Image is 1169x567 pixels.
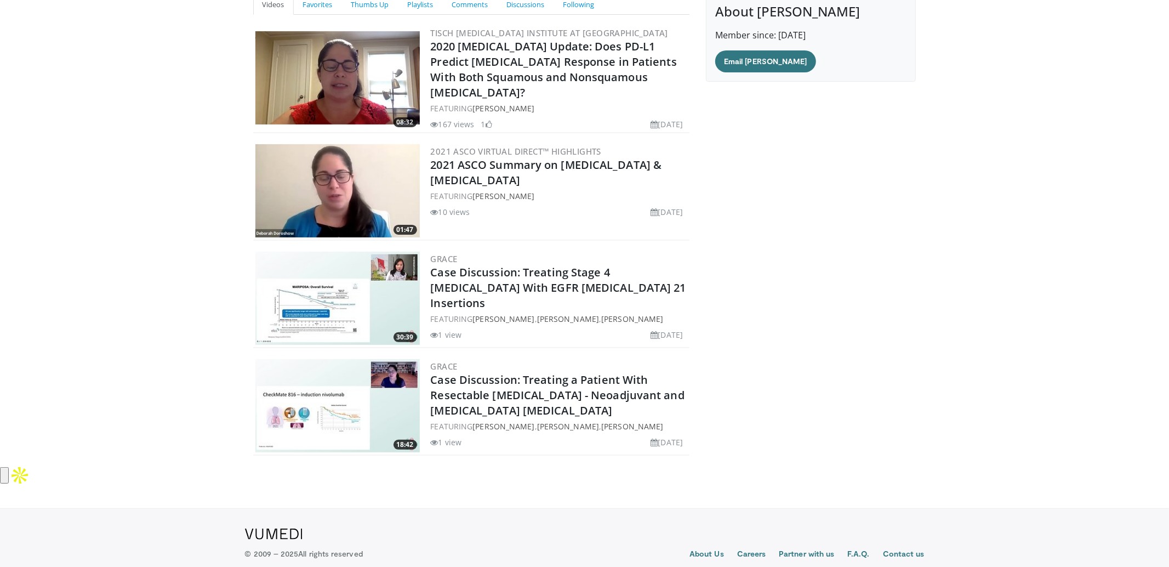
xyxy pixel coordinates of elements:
[431,190,688,202] div: FEATURING
[394,440,417,450] span: 18:42
[431,146,601,157] a: 2021 ASCO Virtual Direct™ Highlights
[715,29,906,42] p: Member since: [DATE]
[431,39,677,100] a: 2020 [MEDICAL_DATA] Update: Does PD-L1 Predict [MEDICAL_DATA] Response in Patients With Both Squa...
[472,103,534,114] a: [PERSON_NAME]
[431,361,458,372] a: GRACE
[245,529,303,540] img: VuMedi Logo
[601,421,663,432] a: [PERSON_NAME]
[689,548,724,562] a: About Us
[431,372,685,418] a: Case Discussion: Treating a Patient With Resectable [MEDICAL_DATA] - Neoadjuvant and [MEDICAL_DAT...
[298,549,362,558] span: All rights reserved
[431,313,688,325] div: FEATURING , ,
[245,548,363,559] p: © 2009 – 2025
[601,314,663,324] a: [PERSON_NAME]
[651,118,683,130] li: [DATE]
[431,421,688,432] div: FEATURING , ,
[394,332,417,342] span: 30:39
[255,359,420,452] a: 18:42
[255,144,420,237] a: 01:47
[651,206,683,218] li: [DATE]
[431,265,686,310] a: Case Discussion: Treating Stage 4 [MEDICAL_DATA] With EGFR [MEDICAL_DATA] 21 Insertions
[431,253,458,264] a: GRACE
[255,144,420,237] img: 80c32866-e3f3-4421-a4fb-cad8117de3fc.300x170_q85_crop-smart_upscale.jpg
[431,206,470,218] li: 10 views
[255,359,420,452] img: 9bf7c958-77fe-4224-8abf-14fbab9d4a85.300x170_q85_crop-smart_upscale.jpg
[472,421,534,432] a: [PERSON_NAME]
[431,329,462,341] li: 1 view
[431,157,662,188] a: 2021 ASCO Summary on [MEDICAL_DATA] & [MEDICAL_DATA]
[737,548,766,562] a: Careers
[472,314,534,324] a: [PERSON_NAME]
[255,31,420,124] a: 08:32
[651,329,683,341] li: [DATE]
[431,27,668,38] a: Tisch [MEDICAL_DATA] Institute at [GEOGRAPHIC_DATA]
[537,314,599,324] a: [PERSON_NAME]
[394,117,417,127] span: 08:32
[883,548,925,562] a: Contact us
[255,252,420,345] img: cec99c86-828c-40a9-8eac-070834860506.300x170_q85_crop-smart_upscale.jpg
[472,191,534,201] a: [PERSON_NAME]
[9,464,31,486] img: Apollo
[255,252,420,345] a: 30:39
[431,436,462,448] li: 1 view
[394,225,417,235] span: 01:47
[715,4,906,20] h4: About [PERSON_NAME]
[431,118,475,130] li: 167 views
[481,118,492,130] li: 1
[651,436,683,448] li: [DATE]
[537,421,599,432] a: [PERSON_NAME]
[715,50,816,72] a: Email [PERSON_NAME]
[847,548,869,562] a: F.A.Q.
[431,103,688,114] div: FEATURING
[779,548,834,562] a: Partner with us
[255,31,420,124] img: c278ad9a-d749-4a08-99a7-70b4cf6cf0d6.300x170_q85_crop-smart_upscale.jpg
